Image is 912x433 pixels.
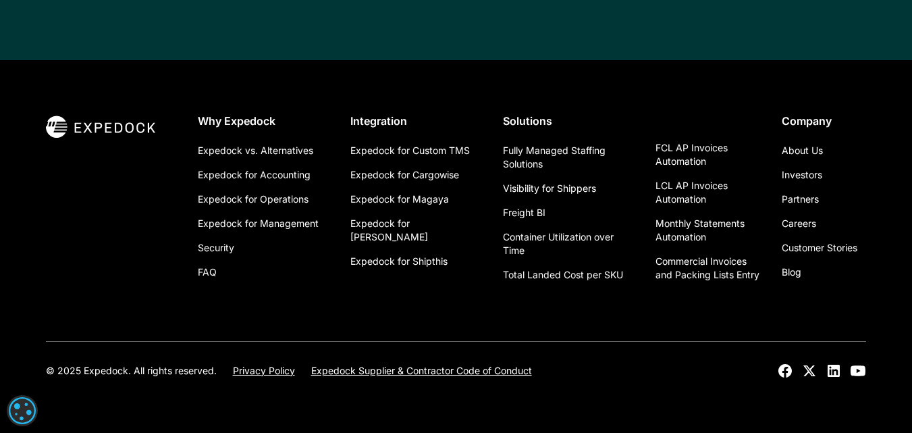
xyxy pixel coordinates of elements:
[198,260,217,284] a: FAQ
[782,138,823,163] a: About Us
[782,211,816,236] a: Careers
[844,368,912,433] iframe: Chat Widget
[655,136,760,174] a: FCL AP Invoices Automation
[198,187,309,211] a: Expedock for Operations
[503,138,634,176] a: Fully Managed Staffing Solutions
[655,249,760,287] a: Commercial Invoices and Packing Lists Entry
[655,211,760,249] a: Monthly Statements Automation
[503,114,634,128] div: Solutions
[198,163,311,187] a: Expedock for Accounting
[350,163,459,187] a: Expedock for Cargowise
[655,174,760,211] a: LCL AP Invoices Automation
[233,364,295,378] a: Privacy Policy
[350,249,448,274] a: Expedock for Shipthis
[503,176,596,201] a: Visibility for Shippers
[782,163,822,187] a: Investors
[198,114,329,128] div: Why Expedock
[311,364,532,378] a: Expedock Supplier & Contractor Code of Conduct
[46,364,217,378] div: © 2025 Expedock. All rights reserved.
[503,263,623,287] a: Total Landed Cost per SKU
[782,187,819,211] a: Partners
[198,236,234,260] a: Security
[350,211,481,249] a: Expedock for [PERSON_NAME]
[782,260,801,284] a: Blog
[198,138,313,163] a: Expedock vs. Alternatives
[503,201,545,225] a: Freight BI
[198,211,319,236] a: Expedock for Management
[350,138,470,163] a: Expedock for Custom TMS
[350,114,481,128] div: Integration
[782,236,857,260] a: Customer Stories
[350,187,449,211] a: Expedock for Magaya
[503,225,634,263] a: Container Utilization over Time
[782,114,867,128] div: Company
